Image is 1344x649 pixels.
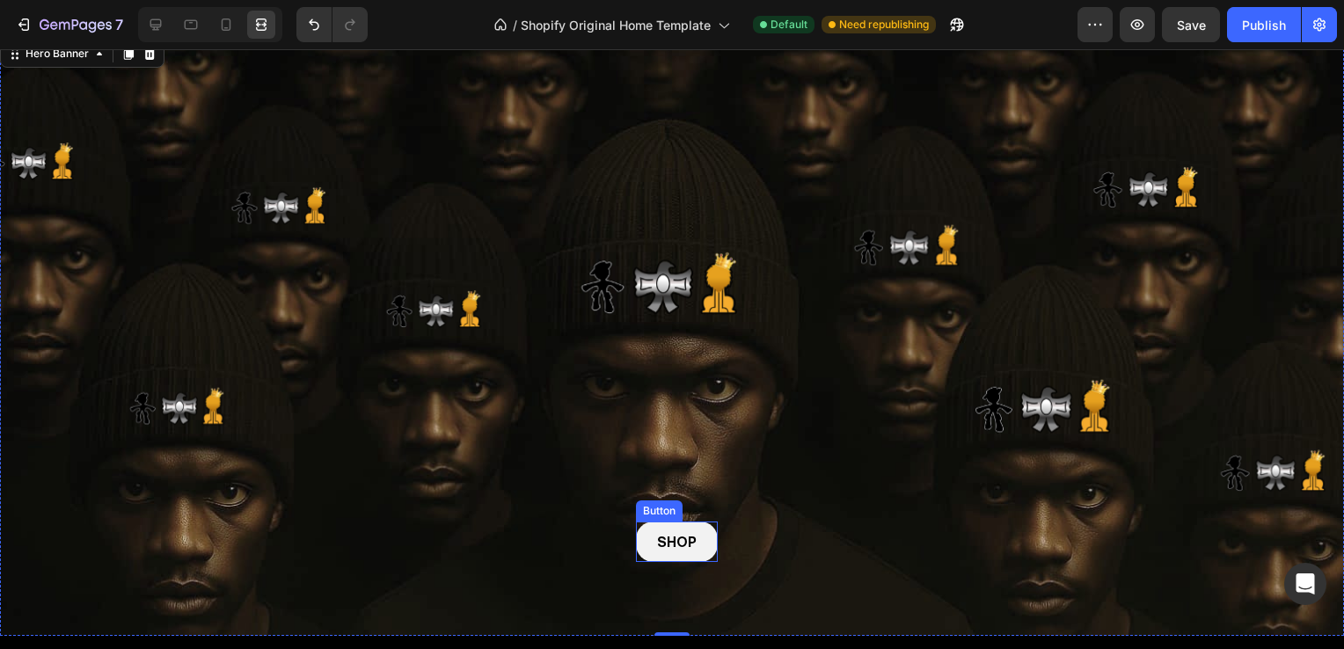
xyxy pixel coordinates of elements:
[771,17,807,33] span: Default
[7,7,131,42] button: 7
[657,483,697,502] div: Rich Text Editor. Editing area: main
[296,7,368,42] div: Undo/Redo
[839,17,929,33] span: Need republishing
[1162,7,1220,42] button: Save
[513,16,517,34] span: /
[521,16,711,34] span: Shopify Original Home Template
[115,14,123,35] p: 7
[1284,563,1326,605] div: Open Intercom Messenger
[639,454,679,470] div: Button
[636,472,718,513] button: <p>SHOP</p>
[1177,18,1206,33] span: Save
[657,483,697,502] p: SHOP
[1227,7,1301,42] button: Publish
[1242,16,1286,34] div: Publish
